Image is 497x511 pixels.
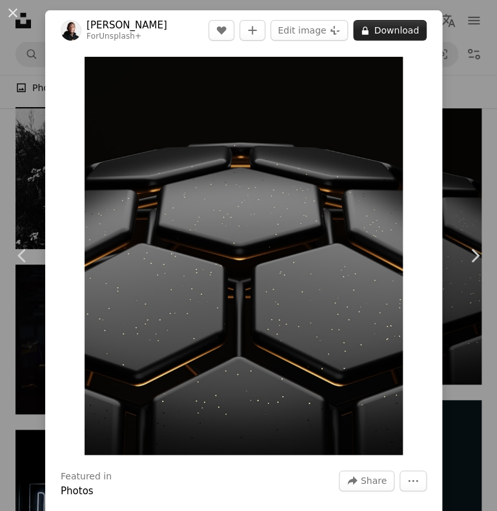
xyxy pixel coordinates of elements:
div: For [86,32,167,42]
button: Edit image [270,20,348,41]
button: Zoom in on this image [85,57,403,455]
button: Like [208,20,234,41]
button: More Actions [400,470,427,491]
button: Add to Collection [239,20,265,41]
button: Download [353,20,427,41]
a: Photos [61,485,94,497]
a: Unsplash+ [99,32,141,41]
a: Next [452,194,497,317]
img: Go to Philip Oroni's profile [61,20,81,41]
a: [PERSON_NAME] [86,19,167,32]
span: Share [361,471,387,490]
button: Share this image [339,470,394,491]
img: a close up of a soccer ball with a black background [85,57,403,455]
h3: Featured in [61,470,112,483]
